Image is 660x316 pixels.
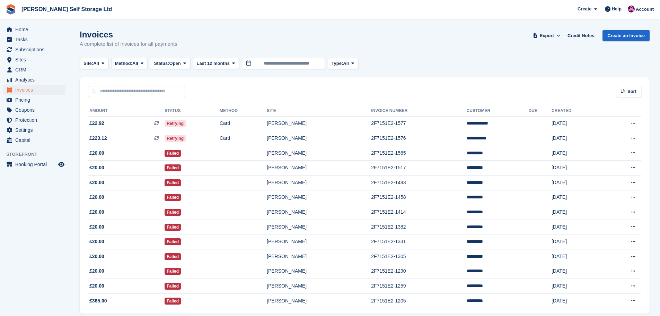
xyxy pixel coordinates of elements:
[89,208,104,216] span: £20.00
[371,161,467,176] td: 2F7151E2-1517
[220,116,267,131] td: Card
[57,160,65,169] a: Preview store
[89,135,107,142] span: £223.12
[89,223,104,231] span: £20.00
[540,32,554,39] span: Export
[15,125,57,135] span: Settings
[89,179,104,186] span: £20.00
[267,293,371,308] td: [PERSON_NAME]
[552,105,603,117] th: Created
[3,75,65,85] a: menu
[3,35,65,44] a: menu
[3,135,65,145] a: menu
[15,75,57,85] span: Analytics
[15,95,57,105] span: Pricing
[150,58,190,69] button: Status: Open
[371,205,467,220] td: 2F7151E2-1414
[267,264,371,279] td: [PERSON_NAME]
[15,25,57,34] span: Home
[89,282,104,290] span: £20.00
[3,95,65,105] a: menu
[371,220,467,234] td: 2F7151E2-1382
[552,220,603,234] td: [DATE]
[80,30,177,39] h1: Invoices
[267,205,371,220] td: [PERSON_NAME]
[371,146,467,161] td: 2F7151E2-1565
[89,297,107,305] span: £365.00
[636,6,654,13] span: Account
[328,58,358,69] button: Type: All
[220,131,267,146] td: Card
[165,224,181,231] span: Failed
[165,164,181,171] span: Failed
[3,55,65,65] a: menu
[371,264,467,279] td: 2F7151E2-1290
[165,253,181,260] span: Failed
[15,35,57,44] span: Tasks
[15,65,57,75] span: CRM
[602,30,650,41] a: Create an Invoice
[15,45,57,54] span: Subscriptions
[89,120,104,127] span: £22.92
[115,60,133,67] span: Method:
[552,190,603,205] td: [DATE]
[165,179,181,186] span: Failed
[3,105,65,115] a: menu
[15,115,57,125] span: Protection
[332,60,343,67] span: Type:
[531,30,562,41] button: Export
[165,268,181,275] span: Failed
[193,58,239,69] button: Last 12 months
[627,88,636,95] span: Sort
[467,105,529,117] th: Customer
[15,160,57,169] span: Booking Portal
[267,176,371,190] td: [PERSON_NAME]
[552,161,603,176] td: [DATE]
[220,105,267,117] th: Method
[552,146,603,161] td: [DATE]
[371,190,467,205] td: 2F7151E2-1458
[15,85,57,95] span: Invoices
[552,264,603,279] td: [DATE]
[552,234,603,249] td: [DATE]
[83,60,93,67] span: Site:
[371,279,467,294] td: 2F7151E2-1259
[267,116,371,131] td: [PERSON_NAME]
[565,30,597,41] a: Credit Notes
[371,105,467,117] th: Invoice Number
[89,150,104,157] span: £20.00
[132,60,138,67] span: All
[19,3,115,15] a: [PERSON_NAME] Self Storage Ltd
[578,6,591,12] span: Create
[15,105,57,115] span: Coupons
[343,60,349,67] span: All
[267,105,371,117] th: Site
[267,161,371,176] td: [PERSON_NAME]
[3,160,65,169] a: menu
[15,135,57,145] span: Capital
[111,58,148,69] button: Method: All
[552,131,603,146] td: [DATE]
[165,150,181,157] span: Failed
[3,45,65,54] a: menu
[371,293,467,308] td: 2F7151E2-1205
[267,234,371,249] td: [PERSON_NAME]
[267,249,371,264] td: [PERSON_NAME]
[93,60,99,67] span: All
[628,6,635,12] img: Lydia Wild
[165,135,186,142] span: Retrying
[371,176,467,190] td: 2F7151E2-1483
[88,105,165,117] th: Amount
[15,55,57,65] span: Sites
[371,249,467,264] td: 2F7151E2-1305
[267,146,371,161] td: [PERSON_NAME]
[89,267,104,275] span: £20.00
[552,293,603,308] td: [DATE]
[3,115,65,125] a: menu
[267,131,371,146] td: [PERSON_NAME]
[165,120,186,127] span: Retrying
[165,238,181,245] span: Failed
[552,116,603,131] td: [DATE]
[154,60,169,67] span: Status:
[165,283,181,290] span: Failed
